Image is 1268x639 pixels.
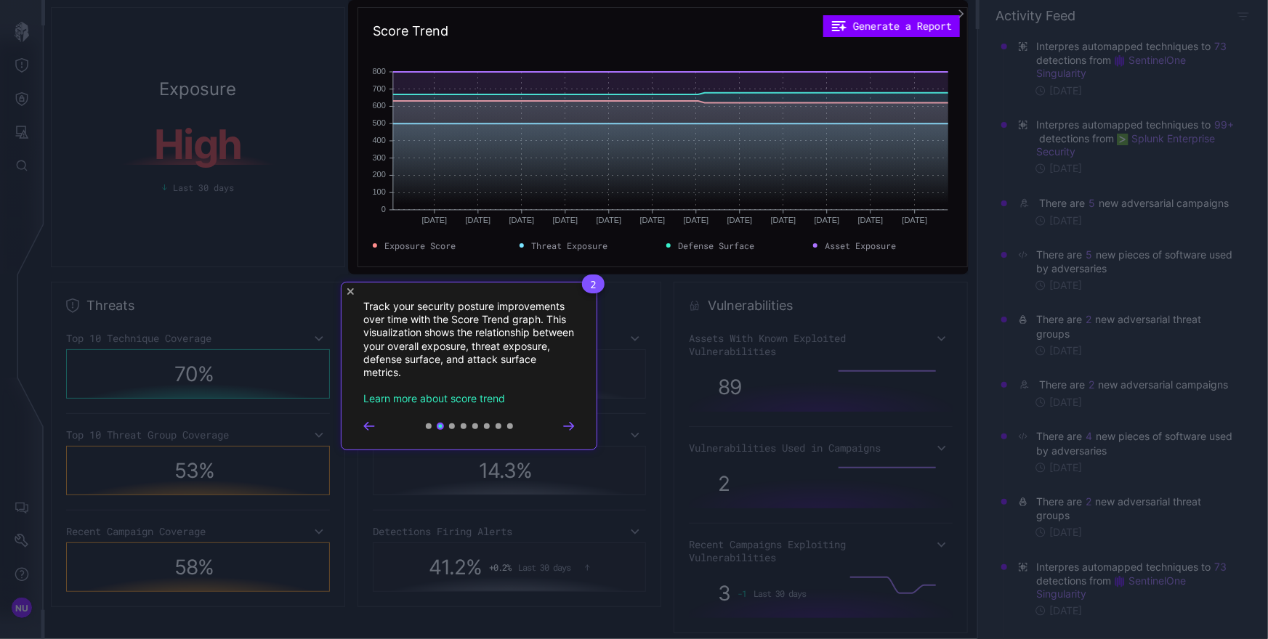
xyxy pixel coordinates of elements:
text: [DATE] [422,216,448,224]
text: [DATE] [815,216,840,224]
text: [DATE] [553,216,578,224]
button: Go to step 6 [484,423,490,429]
text: [DATE] [771,216,796,224]
text: [DATE] [509,216,535,224]
text: [DATE] [466,216,491,224]
span: Asset Exposure [825,239,896,252]
text: [DATE] [684,216,709,224]
text: 400 [373,136,386,145]
button: Go to step 3 [449,423,455,429]
span: 2 [582,274,605,293]
button: Go to step 1 [426,423,432,429]
span: Exposure Score [384,239,456,252]
span: Threat Exposure [531,239,607,252]
button: Go to step 4 [461,423,467,429]
button: Go to step 7 [496,423,501,429]
h2: Score Trend [373,23,448,40]
text: 600 [373,101,386,110]
text: [DATE] [727,216,753,224]
button: Close Tour [347,288,354,295]
text: 500 [373,118,386,127]
button: Generate a Report [823,15,960,37]
text: 800 [373,67,386,76]
text: 100 [373,187,386,196]
text: [DATE] [640,216,666,224]
div: Track your security posture improvements over time with the Score Trend graph. This visualization... [341,282,597,450]
button: Go to prev step [363,422,375,431]
button: Go to step 5 [472,423,478,429]
button: Go to next step [563,422,575,431]
text: 0 [381,205,386,213]
text: 200 [373,170,386,179]
button: Go to step 2 [437,423,444,430]
text: [DATE] [902,216,928,224]
text: 700 [373,84,386,93]
text: 300 [373,153,386,162]
text: [DATE] [858,216,884,224]
span: Defense Surface [678,239,754,252]
button: Go to step 8 [507,423,513,429]
text: [DATE] [597,216,622,224]
a: Learn more about score trend [363,392,505,404]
